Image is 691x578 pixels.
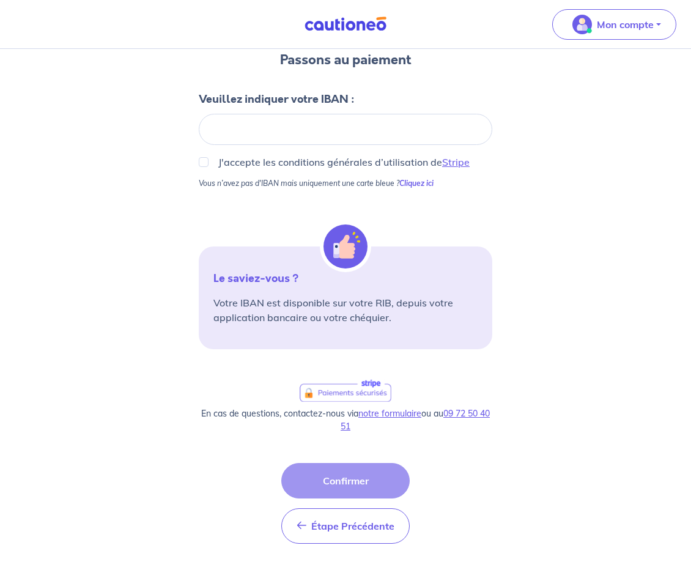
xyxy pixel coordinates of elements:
[311,520,394,532] span: Étape Précédente
[213,271,478,286] p: Le saviez-vous ?
[214,124,477,135] iframe: Cadre sécurisé pour la saisie de l'IBAN
[323,224,368,269] img: illu_alert_hand.svg
[299,379,392,402] a: logo-stripe
[399,179,434,188] strong: Cliquez ici
[199,407,492,434] p: En cas de questions, contactez-nous via ou au
[358,408,421,419] a: notre formulaire
[218,155,470,169] p: J'accepte les conditions générales d’utilisation de
[213,295,478,325] p: Votre IBAN est disponible sur votre RIB, depuis votre application bancaire ou votre chéquier.
[199,89,492,109] h4: Veuillez indiquer votre IBAN :
[442,156,470,168] a: Stripe
[199,179,492,198] p: Vous n’avez pas d'IBAN mais uniquement une carte bleue ?
[280,50,412,70] p: Passons au paiement
[300,379,391,402] img: logo-stripe
[300,17,391,32] img: Cautioneo
[552,9,676,40] button: illu_account_valid_menu.svgMon compte
[572,15,592,34] img: illu_account_valid_menu.svg
[597,17,654,32] p: Mon compte
[281,508,410,544] button: Étape Précédente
